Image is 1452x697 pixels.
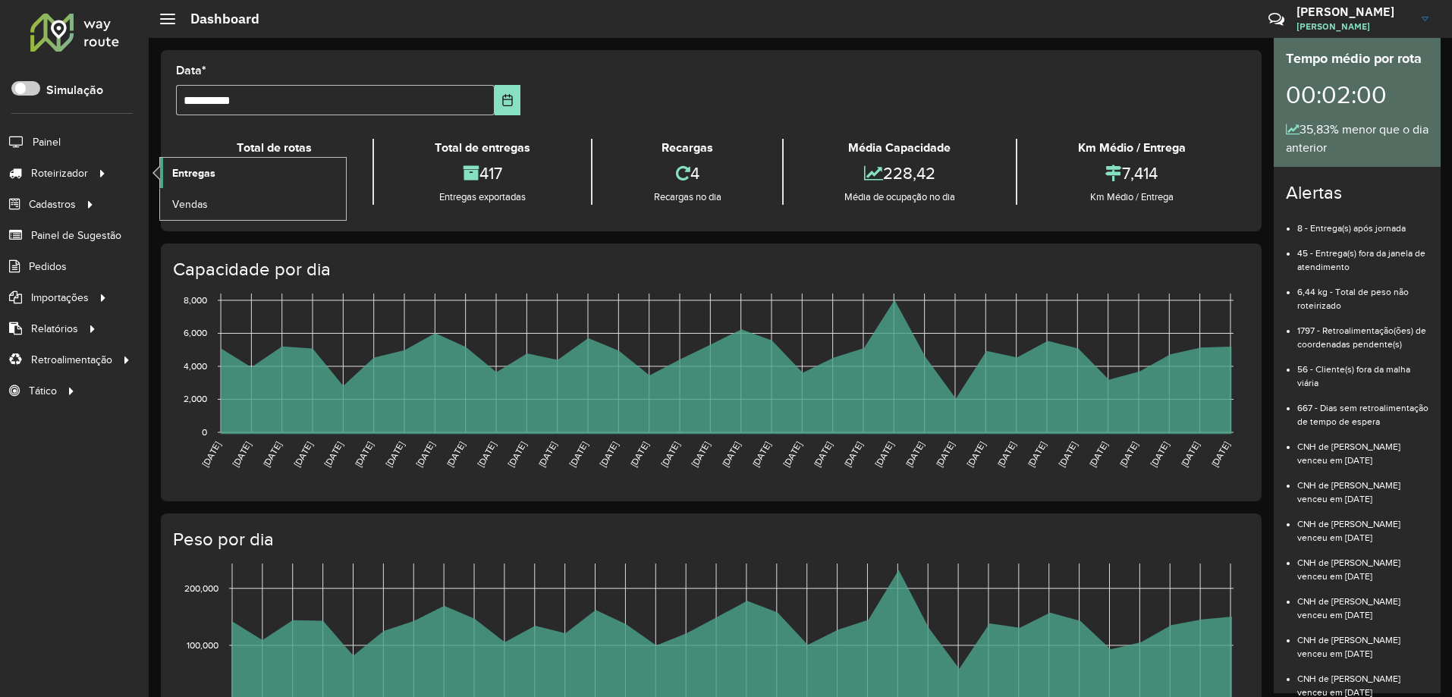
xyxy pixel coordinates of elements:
span: Retroalimentação [31,352,112,368]
div: Km Médio / Entrega [1021,190,1243,205]
span: Cadastros [29,196,76,212]
text: [DATE] [750,440,772,469]
text: [DATE] [231,440,253,469]
text: 6,000 [184,328,207,338]
div: Tempo médio por rota [1286,49,1428,69]
span: Vendas [172,196,208,212]
text: [DATE] [965,440,987,469]
text: [DATE] [200,440,222,469]
text: [DATE] [261,440,283,469]
text: [DATE] [720,440,742,469]
li: 1797 - Retroalimentação(ões) de coordenadas pendente(s) [1297,312,1428,351]
text: [DATE] [567,440,589,469]
text: [DATE] [781,440,803,469]
text: [DATE] [690,440,712,469]
div: Total de entregas [378,139,587,157]
h2: Dashboard [175,11,259,27]
text: 200,000 [184,583,218,593]
li: CNH de [PERSON_NAME] venceu em [DATE] [1297,545,1428,583]
div: Recargas no dia [596,190,778,205]
div: Média Capacidade [787,139,1012,157]
a: Contato Rápido [1260,3,1293,36]
text: 4,000 [184,361,207,371]
text: 2,000 [184,394,207,404]
text: [DATE] [842,440,864,469]
text: [DATE] [1026,440,1048,469]
text: [DATE] [934,440,956,469]
text: [DATE] [506,440,528,469]
span: [PERSON_NAME] [1296,20,1410,33]
span: Importações [31,290,89,306]
a: Entregas [160,158,346,188]
li: CNH de [PERSON_NAME] venceu em [DATE] [1297,583,1428,622]
span: Tático [29,383,57,399]
text: [DATE] [658,440,680,469]
text: [DATE] [353,440,375,469]
div: 35,83% menor que o dia anterior [1286,121,1428,157]
h4: Alertas [1286,182,1428,204]
text: [DATE] [628,440,650,469]
text: [DATE] [904,440,926,469]
text: [DATE] [414,440,436,469]
span: Painel de Sugestão [31,228,121,243]
h3: [PERSON_NAME] [1296,5,1410,19]
span: Entregas [172,165,215,181]
a: Vendas [160,189,346,219]
text: [DATE] [1087,440,1109,469]
text: [DATE] [1149,440,1171,469]
li: CNH de [PERSON_NAME] venceu em [DATE] [1297,506,1428,545]
div: Total de rotas [180,139,369,157]
text: 8,000 [184,295,207,305]
text: 0 [202,427,207,437]
text: [DATE] [598,440,620,469]
div: Recargas [596,139,778,157]
label: Data [176,61,206,80]
li: 6,44 kg - Total de peso não roteirizado [1297,274,1428,312]
span: Relatórios [31,321,78,337]
text: [DATE] [383,440,405,469]
li: 56 - Cliente(s) fora da malha viária [1297,351,1428,390]
li: CNH de [PERSON_NAME] venceu em [DATE] [1297,622,1428,661]
text: [DATE] [873,440,895,469]
text: [DATE] [292,440,314,469]
span: Pedidos [29,259,67,275]
div: 7,414 [1021,157,1243,190]
label: Simulação [46,81,103,99]
div: 228,42 [787,157,1012,190]
text: [DATE] [445,440,467,469]
h4: Capacidade por dia [173,259,1246,281]
text: [DATE] [995,440,1017,469]
text: 100,000 [187,640,218,650]
text: [DATE] [475,440,497,469]
li: 8 - Entrega(s) após jornada [1297,210,1428,235]
button: Choose Date [495,85,521,115]
text: [DATE] [1117,440,1139,469]
div: Média de ocupação no dia [787,190,1012,205]
li: CNH de [PERSON_NAME] venceu em [DATE] [1297,429,1428,467]
li: 45 - Entrega(s) fora da janela de atendimento [1297,235,1428,274]
h4: Peso por dia [173,529,1246,551]
text: [DATE] [1179,440,1201,469]
text: [DATE] [1057,440,1079,469]
text: [DATE] [536,440,558,469]
div: Entregas exportadas [378,190,587,205]
div: 00:02:00 [1286,69,1428,121]
span: Painel [33,134,61,150]
li: CNH de [PERSON_NAME] venceu em [DATE] [1297,467,1428,506]
span: Roteirizador [31,165,88,181]
li: 667 - Dias sem retroalimentação de tempo de espera [1297,390,1428,429]
div: Km Médio / Entrega [1021,139,1243,157]
div: 4 [596,157,778,190]
text: [DATE] [322,440,344,469]
div: 417 [378,157,587,190]
text: [DATE] [812,440,834,469]
text: [DATE] [1209,440,1231,469]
